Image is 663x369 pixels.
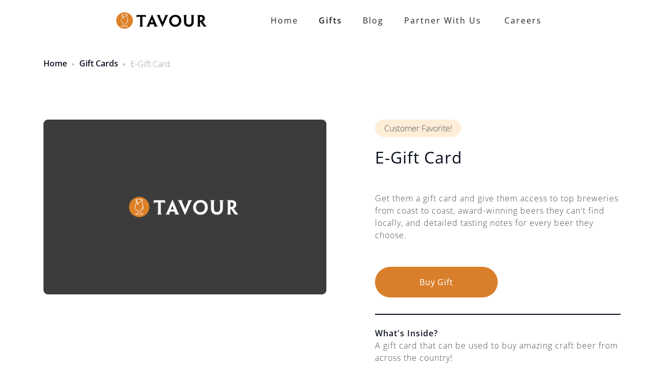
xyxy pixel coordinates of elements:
[130,58,170,70] div: E-Gift Card
[271,15,298,26] strong: Home
[375,120,461,137] div: Customer Favorite!
[352,10,394,31] a: Blog
[43,58,67,69] a: Home
[375,327,621,339] h6: What's Inside?
[375,339,621,364] div: A gift card that can be used to buy amazing craft beer from across the country!
[504,10,542,31] strong: Careers
[375,267,498,297] button: Buy Gift
[492,6,549,35] a: Careers
[375,147,621,168] h1: E-Gift Card
[79,58,118,69] a: Gift Cards
[260,10,308,31] a: Home
[308,10,352,31] a: Gifts
[394,10,492,31] a: partner with us
[375,192,621,267] div: Get them a gift card and give them access to top breweries from coast to coast, award-winning bee...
